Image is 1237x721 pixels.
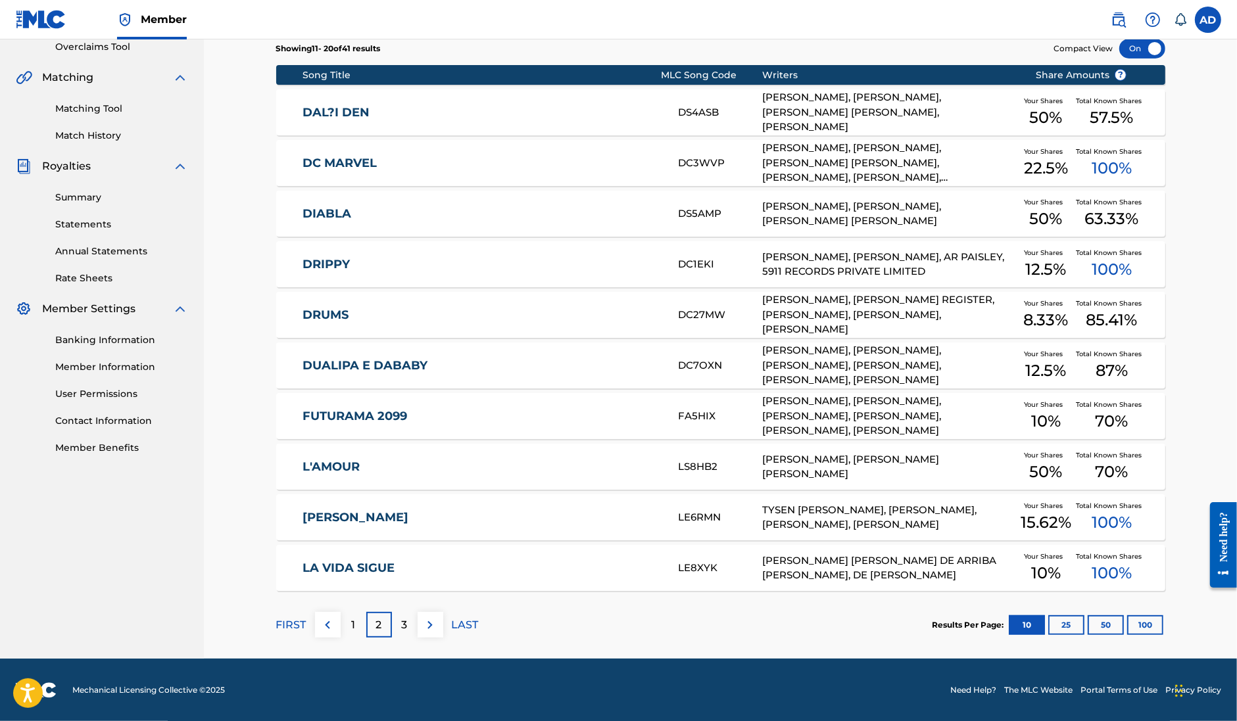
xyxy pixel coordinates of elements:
[303,308,660,323] a: DRUMS
[1024,248,1068,258] span: Your Shares
[303,561,660,576] a: LA VIDA SIGUE
[762,68,1015,82] div: Writers
[1095,460,1128,484] span: 70 %
[303,409,660,424] a: FUTURAMA 2099
[762,141,1015,185] div: [PERSON_NAME], [PERSON_NAME], [PERSON_NAME] [PERSON_NAME], [PERSON_NAME], [PERSON_NAME], [PERSON_...
[1004,684,1073,696] a: The MLC Website
[678,510,762,525] div: LE6RMN
[1076,551,1147,561] span: Total Known Shares
[1076,400,1147,409] span: Total Known Shares
[762,452,1015,482] div: [PERSON_NAME], [PERSON_NAME] [PERSON_NAME]
[72,684,225,696] span: Mechanical Licensing Collective © 2025
[678,409,762,424] div: FA5HIX
[1048,615,1084,635] button: 25
[1086,308,1137,332] span: 85.41 %
[1111,12,1127,28] img: search
[1021,511,1071,534] span: 15.62 %
[678,308,762,323] div: DC27MW
[1031,561,1061,585] span: 10 %
[16,70,32,85] img: Matching
[172,158,188,174] img: expand
[1195,7,1221,33] div: User Menu
[303,206,660,221] a: DIABLA
[276,43,381,55] p: Showing 11 - 20 of 41 results
[55,218,188,231] a: Statements
[1076,349,1147,359] span: Total Known Shares
[678,257,762,272] div: DC1EKI
[303,257,660,272] a: DRIPPY
[402,617,408,633] p: 3
[661,68,762,82] div: MLC Song Code
[1171,658,1237,721] iframe: Chat Widget
[303,68,661,82] div: Song Title
[55,244,188,258] a: Annual Statements
[320,617,335,633] img: left
[55,191,188,204] a: Summary
[1090,106,1133,129] span: 57.5 %
[1145,12,1161,28] img: help
[678,105,762,120] div: DS4ASB
[1127,615,1163,635] button: 100
[172,70,188,85] img: expand
[1025,258,1066,281] span: 12.5 %
[1076,501,1147,511] span: Total Known Shares
[762,292,1015,337] div: [PERSON_NAME], [PERSON_NAME] REGISTER, [PERSON_NAME], [PERSON_NAME], [PERSON_NAME]
[1009,615,1045,635] button: 10
[452,617,479,633] p: LAST
[1024,96,1068,106] span: Your Shares
[1031,409,1061,433] span: 10 %
[303,105,660,120] a: DAL?I DEN
[762,503,1015,532] div: TYSEN [PERSON_NAME], [PERSON_NAME], [PERSON_NAME], [PERSON_NAME]
[678,206,762,221] div: DS5AMP
[678,561,762,576] div: LE8XYK
[55,441,188,455] a: Member Benefits
[1076,450,1147,460] span: Total Known Shares
[1024,298,1068,308] span: Your Shares
[678,156,762,171] div: DC3WVP
[376,617,382,633] p: 2
[172,301,188,317] img: expand
[1088,615,1124,635] button: 50
[303,156,660,171] a: DC MARVEL
[422,617,438,633] img: right
[1054,43,1113,55] span: Compact View
[55,414,188,428] a: Contact Information
[1084,207,1138,231] span: 63.33 %
[276,617,306,633] p: FIRST
[1024,349,1068,359] span: Your Shares
[55,271,188,285] a: Rate Sheets
[55,387,188,401] a: User Permissions
[42,158,91,174] span: Royalties
[42,70,93,85] span: Matching
[1024,400,1068,409] span: Your Shares
[1036,68,1127,82] span: Share Amounts
[1076,96,1147,106] span: Total Known Shares
[303,358,660,373] a: DUALIPA E DABABY
[1115,70,1126,80] span: ?
[1024,197,1068,207] span: Your Shares
[303,510,660,525] a: [PERSON_NAME]
[1029,207,1062,231] span: 50 %
[1092,561,1132,585] span: 100 %
[351,617,355,633] p: 1
[933,619,1007,631] p: Results Per Page:
[1095,409,1128,433] span: 70 %
[1080,684,1157,696] a: Portal Terms of Use
[1171,658,1237,721] div: Widget chat
[1023,308,1068,332] span: 8.33 %
[762,250,1015,279] div: [PERSON_NAME], [PERSON_NAME], AR PAISLEY, 5911 RECORDS PRIVATE LIMITED
[16,301,32,317] img: Member Settings
[762,394,1015,438] div: [PERSON_NAME], [PERSON_NAME], [PERSON_NAME], [PERSON_NAME], [PERSON_NAME], [PERSON_NAME]
[55,333,188,347] a: Banking Information
[1076,298,1147,308] span: Total Known Shares
[1140,7,1166,33] div: Help
[1029,106,1062,129] span: 50 %
[1092,258,1132,281] span: 100 %
[1024,501,1068,511] span: Your Shares
[117,12,133,28] img: Top Rightsholder
[678,459,762,475] div: LS8HB2
[1165,684,1221,696] a: Privacy Policy
[1076,147,1147,156] span: Total Known Shares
